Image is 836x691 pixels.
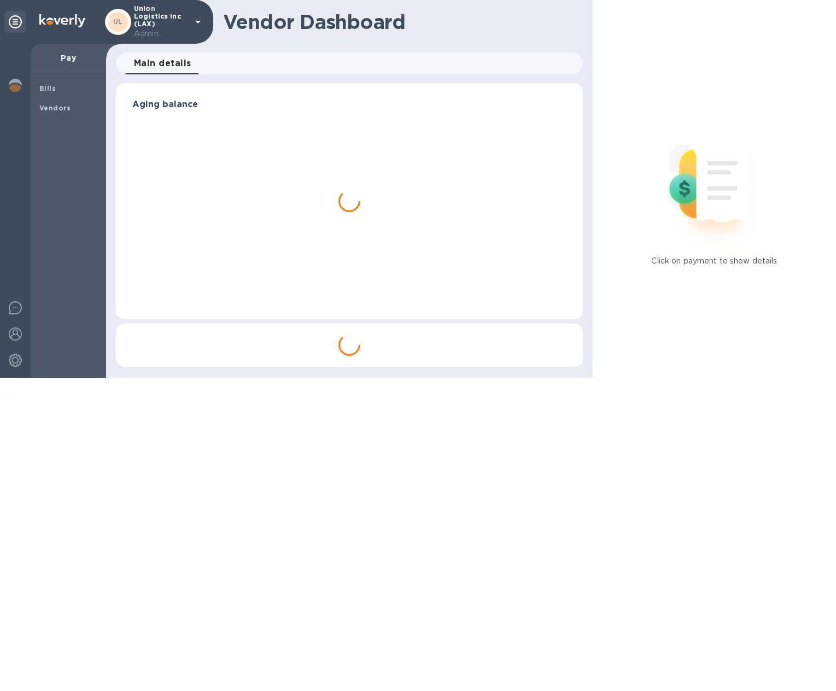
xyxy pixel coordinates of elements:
[651,255,777,267] p: Click on payment to show details
[39,84,56,92] b: Bills
[223,10,575,33] h1: Vendor Dashboard
[113,17,123,26] b: UL
[39,52,97,63] p: Pay
[39,104,71,112] b: Vendors
[134,56,191,71] span: Main details
[134,28,189,39] p: Admin
[132,99,566,110] h3: Aging balance
[134,5,189,39] p: Union Logistics Inc (LAX)
[4,11,26,33] div: Unpin categories
[39,14,85,27] img: Logo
